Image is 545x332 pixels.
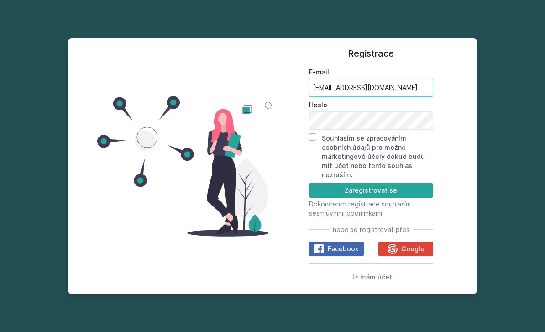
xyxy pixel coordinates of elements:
[401,244,424,253] span: Google
[309,183,433,198] button: Zaregistrovat se
[378,242,433,256] button: Google
[309,79,433,97] input: Tvoje e-mailová adresa
[350,271,392,282] button: Už mám účet
[328,244,359,253] span: Facebook
[309,100,433,110] label: Heslo
[309,68,433,77] label: E-mail
[322,134,425,179] label: Souhlasím se zpracováním osobních údajů pro možné marketingové účely dokud budu mít účet nebo ten...
[316,209,382,217] a: smluvními podmínkami
[309,47,433,60] h1: Registrace
[309,200,433,218] p: Dokončením registrace souhlasím se .
[309,242,364,256] button: Facebook
[350,273,392,281] span: Už mám účet
[333,225,409,234] span: nebo se registrovat přes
